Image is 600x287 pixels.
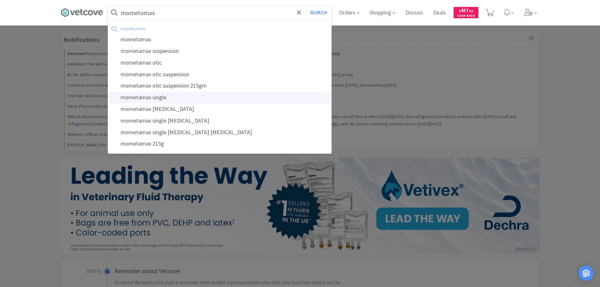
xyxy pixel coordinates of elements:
div: mometamax otic suspension [108,69,331,80]
div: mometamax otic suspension 215gm [108,80,331,92]
div: mometamax single [MEDICAL_DATA] [108,115,331,127]
span: 437 [459,7,473,13]
span: . 58 [468,9,473,13]
div: suggestion [121,24,236,34]
div: mometamax single [MEDICAL_DATA] [MEDICAL_DATA] [108,127,331,138]
a: $437.58Cash Back [454,4,478,21]
span: Cash Back [457,14,475,18]
div: mometamax suspension [108,45,331,57]
div: Open Intercom Messenger [579,266,594,281]
div: mometamax single [108,92,331,103]
div: mometamax 215g [108,138,331,150]
div: mometamax otic [108,57,331,69]
input: Search by item, sku, manufacturer, ingredient, size... [108,5,331,20]
div: mometamax [MEDICAL_DATA] [108,103,331,115]
div: mometamax [108,34,331,45]
button: Search [305,5,331,20]
a: Deals [431,10,449,16]
span: $ [459,9,461,13]
a: Discuss [403,10,426,16]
